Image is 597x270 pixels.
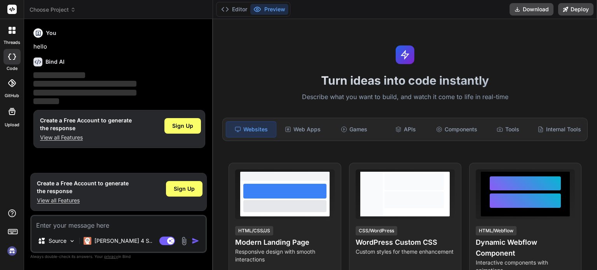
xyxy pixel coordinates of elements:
[94,237,152,245] p: [PERSON_NAME] 4 S..
[33,98,59,104] span: ‌
[174,185,195,193] span: Sign Up
[180,237,189,246] img: attachment
[84,237,91,245] img: Claude 4 Sonnet
[30,253,207,260] p: Always double-check its answers. Your in Bind
[226,121,276,138] div: Websites
[235,237,334,248] h4: Modern Landing Page
[558,3,594,16] button: Deploy
[7,65,17,72] label: code
[476,226,517,235] div: HTML/Webflow
[250,4,288,15] button: Preview
[510,3,553,16] button: Download
[45,58,65,66] h6: Bind AI
[235,226,273,235] div: HTML/CSS/JS
[30,6,76,14] span: Choose Project
[218,4,250,15] button: Editor
[37,197,129,204] p: View all Features
[356,237,455,248] h4: WordPress Custom CSS
[33,90,136,96] span: ‌
[381,121,430,138] div: APIs
[329,121,379,138] div: Games
[172,122,193,130] span: Sign Up
[356,226,397,235] div: CSS/WordPress
[37,179,129,195] h1: Create a Free Account to generate the response
[356,248,455,256] p: Custom styles for theme enhancement
[33,72,85,78] span: ‌
[235,248,334,263] p: Responsive design with smooth interactions
[5,244,19,258] img: signin
[5,92,19,99] label: GitHub
[40,134,132,141] p: View all Features
[218,92,592,102] p: Describe what you want to build, and watch it come to life in real-time
[33,42,205,51] p: hello
[476,237,575,259] h4: Dynamic Webflow Component
[432,121,482,138] div: Components
[5,122,19,128] label: Upload
[218,73,592,87] h1: Turn ideas into code instantly
[104,254,118,259] span: privacy
[534,121,584,138] div: Internal Tools
[483,121,533,138] div: Tools
[278,121,328,138] div: Web Apps
[46,29,56,37] h6: You
[3,39,20,46] label: threads
[192,237,199,245] img: icon
[40,117,132,132] h1: Create a Free Account to generate the response
[49,237,66,245] p: Source
[69,238,75,244] img: Pick Models
[33,81,136,87] span: ‌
